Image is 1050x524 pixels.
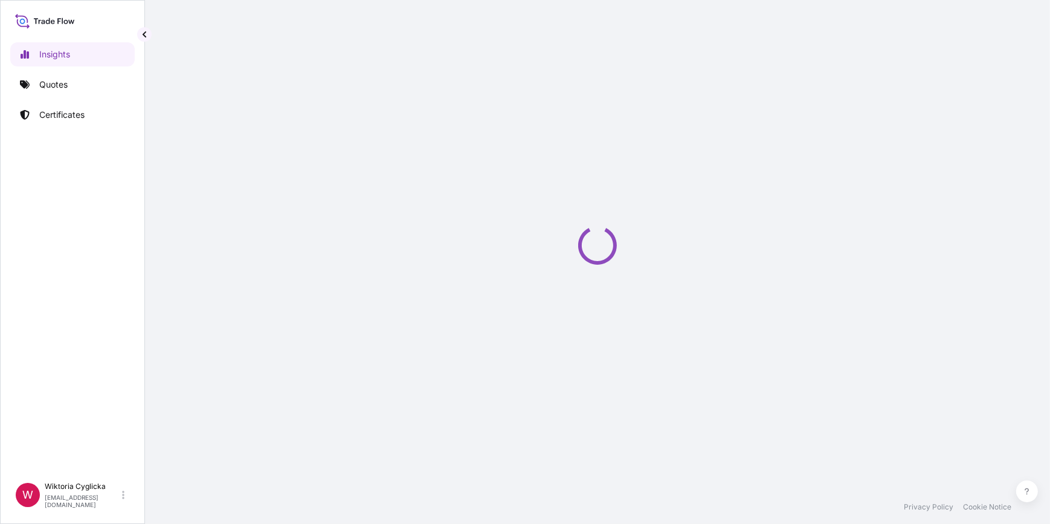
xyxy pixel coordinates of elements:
a: Quotes [10,73,135,97]
a: Cookie Notice [963,502,1011,512]
a: Insights [10,42,135,66]
span: W [22,489,33,501]
a: Privacy Policy [904,502,953,512]
p: Wiktoria Cyglicka [45,482,120,491]
a: Certificates [10,103,135,127]
p: Insights [39,48,70,60]
p: Certificates [39,109,85,121]
p: [EMAIL_ADDRESS][DOMAIN_NAME] [45,494,120,508]
p: Quotes [39,79,68,91]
